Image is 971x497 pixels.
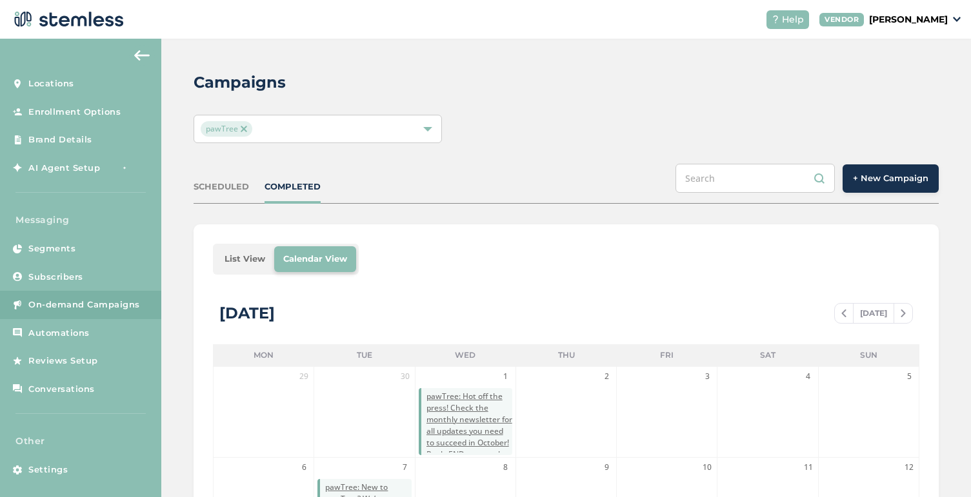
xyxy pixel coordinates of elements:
[28,355,98,367] span: Reviews Setup
[802,461,815,474] span: 11
[28,463,68,476] span: Settings
[802,370,815,383] span: 4
[903,461,916,474] span: 12
[906,435,971,497] iframe: Chat Widget
[201,121,252,137] span: pawTree
[782,13,804,26] span: Help
[28,298,140,311] span: On-demand Campaigns
[28,271,83,284] span: Subscribers
[617,344,717,366] li: Fri
[28,133,92,146] span: Brand Details
[901,309,906,317] img: icon-chevron-right-bae969c5.svg
[399,461,412,474] span: 7
[953,17,961,22] img: icon_down-arrow-small-66adaf34.svg
[819,13,864,26] div: VENDOR
[701,461,714,474] span: 10
[314,344,415,366] li: Tue
[28,327,90,340] span: Automations
[274,246,356,272] li: Calendar View
[853,172,928,185] span: + New Campaign
[219,302,275,325] div: [DATE]
[499,461,512,474] span: 8
[853,304,894,323] span: [DATE]
[717,344,818,366] li: Sat
[28,242,75,255] span: Segments
[110,155,135,180] img: glitter-stars-b7820f95.gif
[28,106,121,119] span: Enrollment Options
[215,246,274,272] li: List View
[194,71,286,94] h2: Campaigns
[28,162,100,175] span: AI Agent Setup
[297,461,310,474] span: 6
[600,370,613,383] span: 2
[399,370,412,383] span: 30
[297,370,310,383] span: 29
[194,180,249,193] div: SCHEDULED
[499,370,512,383] span: 1
[701,370,714,383] span: 3
[516,344,616,366] li: Thu
[426,391,512,460] span: pawTree: Hot off the press! Check the monthly newsletter for all updates you need to succeed in O...
[265,180,321,193] div: COMPLETED
[869,13,948,26] p: [PERSON_NAME]
[10,6,124,32] img: logo-dark-0685b13c.svg
[415,344,516,366] li: Wed
[600,461,613,474] span: 9
[843,164,939,193] button: + New Campaign
[213,344,314,366] li: Mon
[676,164,835,193] input: Search
[134,50,150,61] img: icon-arrow-back-accent-c549486e.svg
[819,344,919,366] li: Sun
[28,383,95,396] span: Conversations
[841,309,846,317] img: icon-chevron-left-b8c47ebb.svg
[241,126,247,132] img: icon-close-accent-8a337256.svg
[772,15,779,23] img: icon-help-white-03924b79.svg
[903,370,916,383] span: 5
[28,77,74,90] span: Locations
